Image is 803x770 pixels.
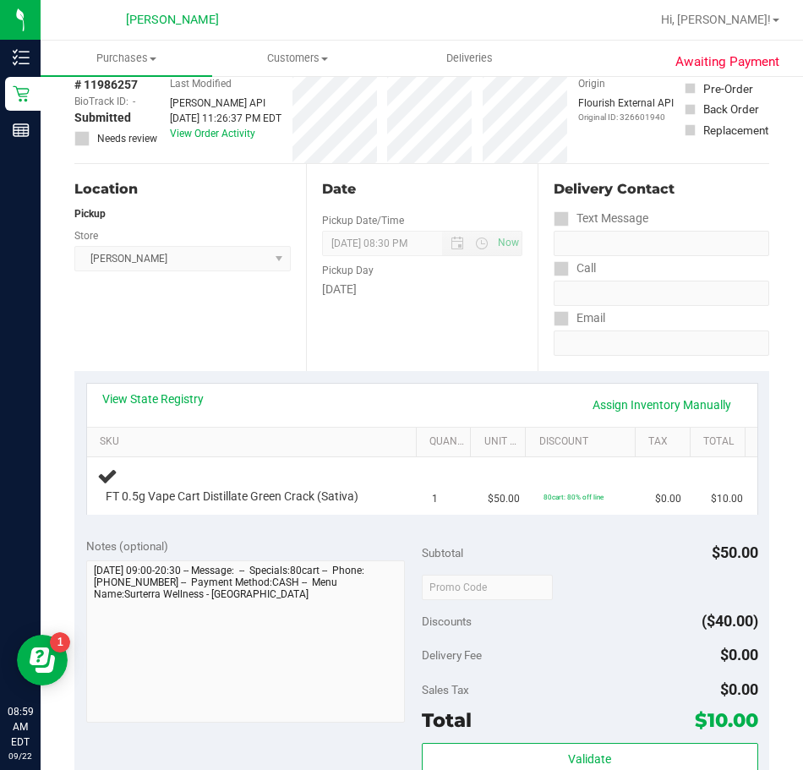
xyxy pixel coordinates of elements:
[484,435,519,449] a: Unit Price
[554,231,769,256] input: Format: (999) 999-9999
[544,493,604,501] span: 80cart: 80% off line
[422,575,553,600] input: Promo Code
[170,96,281,111] div: [PERSON_NAME] API
[8,750,33,762] p: 09/22
[702,612,758,630] span: ($40.00)
[703,101,759,117] div: Back Order
[74,179,291,199] div: Location
[554,256,596,281] label: Call
[554,306,605,330] label: Email
[488,491,520,507] span: $50.00
[86,539,168,553] span: Notes (optional)
[648,435,683,449] a: Tax
[74,228,98,243] label: Store
[50,632,70,653] iframe: Resource center unread badge
[712,543,758,561] span: $50.00
[429,435,464,449] a: Quantity
[582,390,742,419] a: Assign Inventory Manually
[422,683,469,696] span: Sales Tax
[170,128,255,139] a: View Order Activity
[675,52,779,72] span: Awaiting Payment
[8,704,33,750] p: 08:59 AM EDT
[100,435,409,449] a: SKU
[41,41,212,76] a: Purchases
[74,109,131,127] span: Submitted
[720,646,758,664] span: $0.00
[422,546,463,560] span: Subtotal
[13,122,30,139] inline-svg: Reports
[703,435,738,449] a: Total
[213,51,383,66] span: Customers
[97,131,157,146] span: Needs review
[422,606,472,636] span: Discounts
[661,13,771,26] span: Hi, [PERSON_NAME]!
[126,13,219,27] span: [PERSON_NAME]
[41,51,212,66] span: Purchases
[17,635,68,685] iframe: Resource center
[13,49,30,66] inline-svg: Inventory
[74,208,106,220] strong: Pickup
[578,96,674,123] div: Flourish External API
[322,179,522,199] div: Date
[554,179,769,199] div: Delivery Contact
[695,708,758,732] span: $10.00
[554,281,769,306] input: Format: (999) 999-9999
[578,76,605,91] label: Origin
[422,708,472,732] span: Total
[422,648,482,662] span: Delivery Fee
[703,80,753,97] div: Pre-Order
[102,390,204,407] a: View State Registry
[655,491,681,507] span: $0.00
[212,41,384,76] a: Customers
[539,435,629,449] a: Discount
[384,41,555,76] a: Deliveries
[13,85,30,102] inline-svg: Retail
[578,111,674,123] p: Original ID: 326601940
[568,752,611,766] span: Validate
[711,491,743,507] span: $10.00
[703,122,768,139] div: Replacement
[322,263,374,278] label: Pickup Day
[74,94,128,109] span: BioTrack ID:
[170,111,281,126] div: [DATE] 11:26:37 PM EDT
[74,76,138,94] span: # 11986257
[554,206,648,231] label: Text Message
[133,94,135,109] span: -
[170,76,232,91] label: Last Modified
[322,281,522,298] div: [DATE]
[322,213,404,228] label: Pickup Date/Time
[106,489,358,505] span: FT 0.5g Vape Cart Distillate Green Crack (Sativa)
[423,51,516,66] span: Deliveries
[432,491,438,507] span: 1
[720,680,758,698] span: $0.00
